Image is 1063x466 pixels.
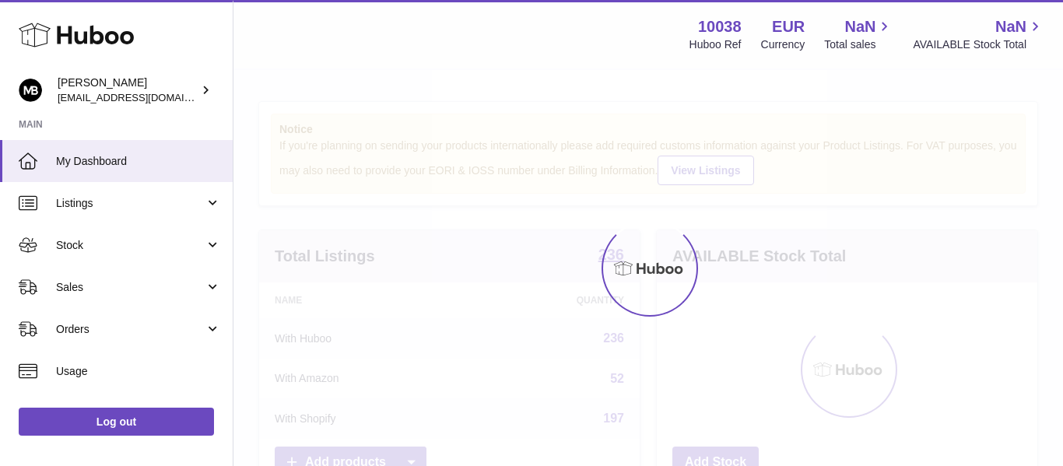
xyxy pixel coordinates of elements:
[844,16,875,37] span: NaN
[19,79,42,102] img: hi@margotbardot.com
[56,238,205,253] span: Stock
[58,91,229,103] span: [EMAIL_ADDRESS][DOMAIN_NAME]
[56,196,205,211] span: Listings
[56,280,205,295] span: Sales
[689,37,742,52] div: Huboo Ref
[56,364,221,379] span: Usage
[995,16,1026,37] span: NaN
[19,408,214,436] a: Log out
[824,37,893,52] span: Total sales
[913,37,1044,52] span: AVAILABLE Stock Total
[56,154,221,169] span: My Dashboard
[56,322,205,337] span: Orders
[761,37,805,52] div: Currency
[824,16,893,52] a: NaN Total sales
[772,16,805,37] strong: EUR
[913,16,1044,52] a: NaN AVAILABLE Stock Total
[58,75,198,105] div: [PERSON_NAME]
[698,16,742,37] strong: 10038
